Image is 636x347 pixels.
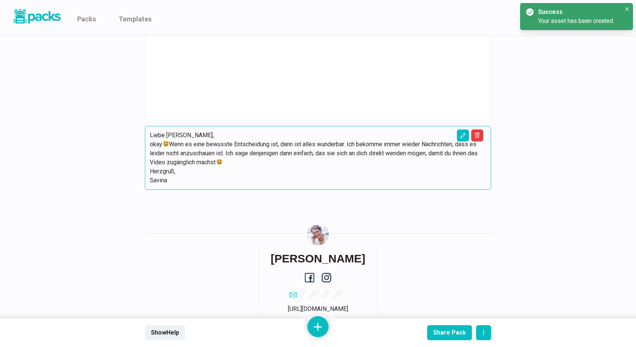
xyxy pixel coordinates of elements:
[457,129,469,141] button: Edit asset
[307,223,329,245] img: Savina Tilmann
[538,17,621,26] div: Your asset has been created.
[427,325,472,340] button: Share Pack
[476,325,491,340] button: actions
[145,325,185,340] button: ShowHelp
[622,5,631,14] button: Close
[271,252,365,265] h6: [PERSON_NAME]
[322,273,331,282] a: instagram
[216,159,222,165] img: 😃
[288,305,348,312] a: [URL][DOMAIN_NAME]
[11,8,62,25] img: Packs logo
[538,8,618,17] div: Success
[11,8,62,28] a: Packs logo
[471,129,483,141] button: Delete asset
[289,290,347,299] a: email
[163,141,169,147] img: 😃
[150,131,486,185] p: Liebe [PERSON_NAME], okay Wenn es eine bewusste Entscheidung ist, dann ist alles wunderbar. Ich b...
[305,273,314,282] a: facebook
[433,329,466,336] div: Share Pack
